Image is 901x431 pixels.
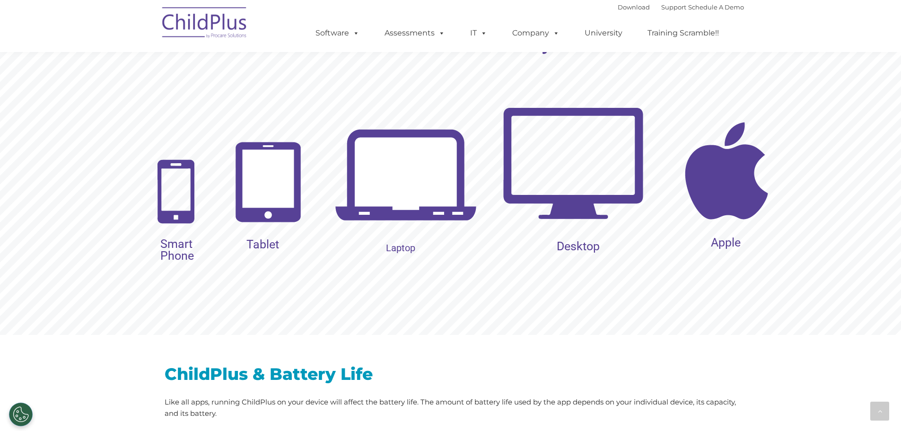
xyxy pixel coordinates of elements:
rs-layer: Tablet [246,238,279,250]
rs-layer: Apple [711,235,741,250]
a: Schedule A Demo [688,3,744,11]
a: Software [306,24,369,43]
a: University [575,24,632,43]
a: IT [461,24,497,43]
a: Company [503,24,569,43]
rs-layer: Laptop [386,242,415,254]
a: Assessments [375,24,455,43]
h2: ChildPlus & Battery Life [165,363,737,385]
img: ChildPlus by Procare Solutions [157,0,252,48]
p: Like all apps, running ChildPlus on your device will affect the battery life. The amount of batte... [165,396,737,419]
a: Download [618,3,650,11]
a: Training Scramble!! [638,24,728,43]
rs-layer: Smart Phone [160,238,194,262]
span: Phone number [286,94,326,101]
span: Last name [286,55,315,62]
a: Support [661,3,686,11]
font: | [618,3,744,11]
rs-layer: Desktop [557,240,600,252]
button: Cookies Settings [9,403,33,426]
